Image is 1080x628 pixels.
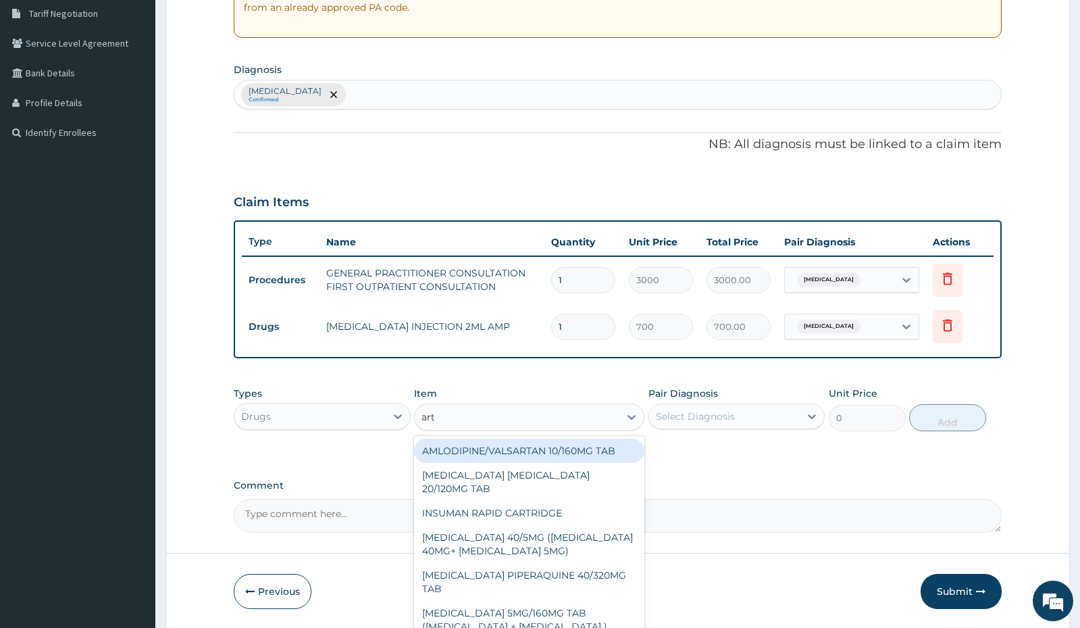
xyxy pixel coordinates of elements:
td: Procedures [242,268,319,293]
div: Chat with us now [70,76,227,93]
th: Name [319,228,544,256]
small: Confirmed [249,97,322,103]
label: Comment [234,480,1001,491]
div: AMLODIPINE/VALSARTAN 10/160MG TAB [414,439,644,463]
div: [MEDICAL_DATA] 40/5MG ([MEDICAL_DATA] 40MG+ [MEDICAL_DATA] 5MG) [414,525,644,563]
h3: Claim Items [234,195,309,210]
label: Types [234,388,262,400]
td: Drugs [242,314,319,339]
label: Unit Price [829,387,877,400]
div: Select Diagnosis [656,410,735,423]
div: [MEDICAL_DATA] PIPERAQUINE 40/320MG TAB [414,563,644,601]
th: Total Price [700,228,777,256]
div: INSUMAN RAPID CARTRIDGE [414,501,644,525]
div: [MEDICAL_DATA] [MEDICAL_DATA] 20/120MG TAB [414,463,644,501]
th: Type [242,229,319,254]
p: NB: All diagnosis must be linked to a claim item [234,136,1001,153]
p: [MEDICAL_DATA] [249,86,322,97]
td: GENERAL PRACTITIONER CONSULTATION FIRST OUTPATIENT CONSULTATION [319,260,544,300]
label: Pair Diagnosis [648,387,718,400]
span: remove selection option [328,89,340,101]
th: Actions [926,228,994,256]
span: Tariff Negotiation [29,7,98,20]
span: [MEDICAL_DATA] [797,320,860,333]
label: Diagnosis [234,63,282,76]
th: Quantity [544,228,622,256]
th: Pair Diagnosis [777,228,926,256]
button: Submit [921,574,1002,609]
div: Drugs [241,410,271,423]
div: Minimize live chat window [222,7,254,39]
button: Add [909,404,986,431]
img: d_794563401_company_1708531726252_794563401 [25,68,55,101]
td: [MEDICAL_DATA] INJECTION 2ML AMP [319,313,544,340]
span: We're online! [78,170,186,307]
label: Item [414,387,437,400]
span: [MEDICAL_DATA] [797,273,860,287]
textarea: Type your message and hit 'Enter' [7,369,257,416]
th: Unit Price [622,228,700,256]
button: Previous [234,574,311,609]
